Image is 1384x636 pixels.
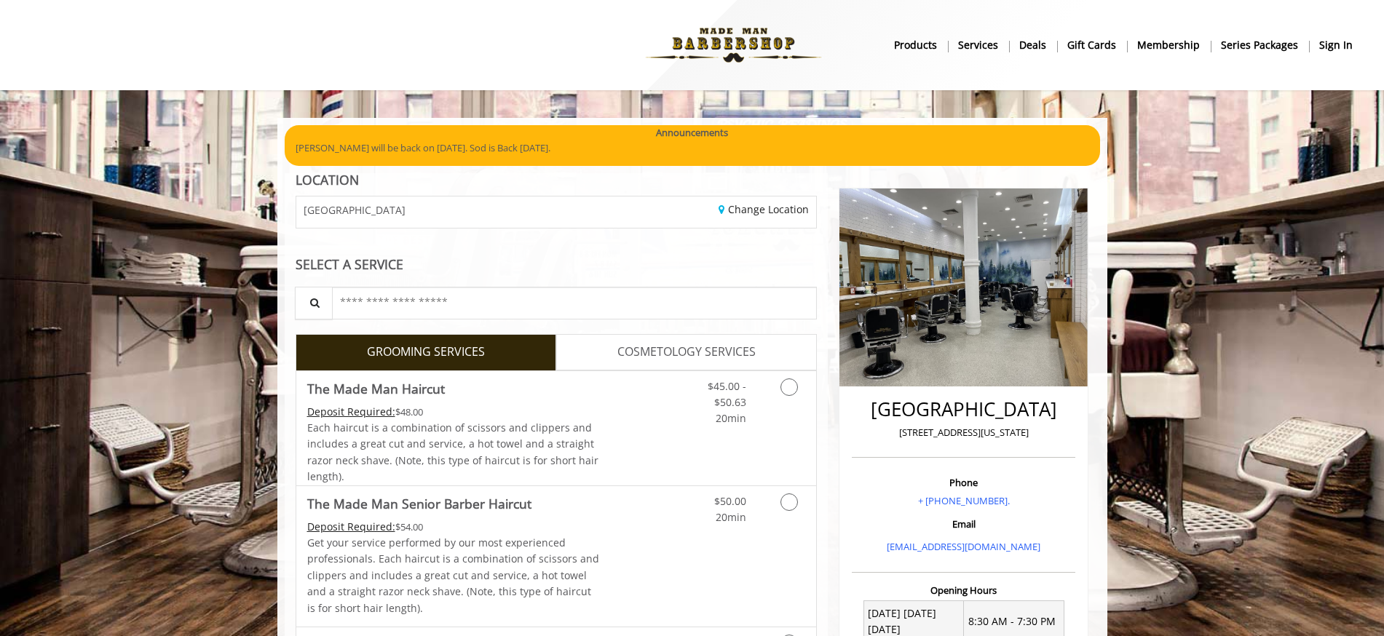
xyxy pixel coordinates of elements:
[1067,37,1116,53] b: gift cards
[1309,34,1363,55] a: sign insign in
[295,287,333,319] button: Service Search
[894,37,937,53] b: products
[948,34,1009,55] a: ServicesServices
[852,585,1075,595] h3: Opening Hours
[307,405,395,418] span: This service needs some Advance to be paid before we block your appointment
[884,34,948,55] a: Productsproducts
[918,494,1010,507] a: + [PHONE_NUMBER].
[716,510,746,524] span: 20min
[296,171,359,188] b: LOCATION
[1221,37,1298,53] b: Series packages
[1009,34,1057,55] a: DealsDeals
[855,477,1072,488] h3: Phone
[1057,34,1127,55] a: Gift cardsgift cards
[855,519,1072,529] h3: Email
[719,202,809,216] a: Change Location
[307,520,395,533] span: This service needs some Advance to be paid before we block your appointment
[307,535,600,616] p: Get your service performed by our most experienced professionals. Each haircut is a combination o...
[958,37,998,53] b: Services
[296,258,818,271] div: SELECT A SERVICE
[296,140,1089,156] p: [PERSON_NAME] will be back on [DATE]. Sod is Back [DATE].
[855,425,1072,440] p: [STREET_ADDRESS][US_STATE]
[708,379,746,409] span: $45.00 - $50.63
[1211,34,1309,55] a: Series packagesSeries packages
[855,399,1072,420] h2: [GEOGRAPHIC_DATA]
[887,540,1040,553] a: [EMAIL_ADDRESS][DOMAIN_NAME]
[633,5,834,85] img: Made Man Barbershop logo
[656,125,728,140] b: Announcements
[714,494,746,508] span: $50.00
[1137,37,1200,53] b: Membership
[617,343,756,362] span: COSMETOLOGY SERVICES
[307,378,445,399] b: The Made Man Haircut
[307,493,531,514] b: The Made Man Senior Barber Haircut
[367,343,485,362] span: GROOMING SERVICES
[307,404,600,420] div: $48.00
[1019,37,1046,53] b: Deals
[1127,34,1211,55] a: MembershipMembership
[304,204,406,215] span: [GEOGRAPHIC_DATA]
[307,421,598,483] span: Each haircut is a combination of scissors and clippers and includes a great cut and service, a ho...
[1319,37,1353,53] b: sign in
[307,519,600,535] div: $54.00
[716,411,746,425] span: 20min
